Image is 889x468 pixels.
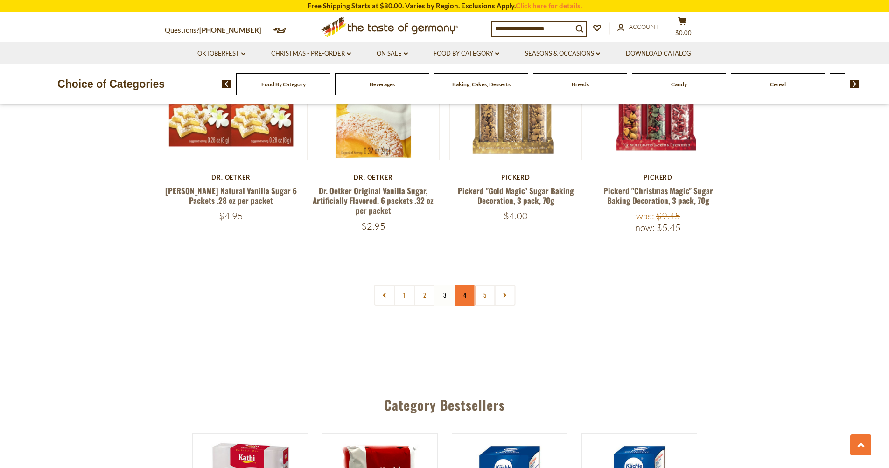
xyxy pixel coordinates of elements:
a: Christmas - PRE-ORDER [271,49,351,59]
div: Pickerd [592,174,725,181]
img: previous arrow [222,80,231,88]
a: Food By Category [434,49,499,59]
p: Questions? [165,24,268,36]
span: $9.45 [656,210,680,222]
a: Download Catalog [626,49,691,59]
a: Candy [671,81,687,88]
a: Dr. Oetker Original Vanilla Sugar, Artificially Flavored, 6 packets .32 oz per packet [313,185,434,217]
a: [PERSON_NAME] Natural Vanilla Sugar 6 Packets .28 oz per packet [165,185,297,206]
label: Was: [636,210,654,222]
span: $5.45 [657,222,681,233]
div: Dr. Oetker [165,174,298,181]
span: Account [629,23,659,30]
a: Pickerd "Gold Magic" Sugar Baking Decoration, 3 pack, 70g [458,185,574,206]
a: 1 [394,285,415,306]
a: Pickerd "Christmas Magic" Sugar Baking Decoration, 3 pack, 70g [603,185,713,206]
span: $0.00 [675,29,692,36]
a: Baking, Cakes, Desserts [452,81,511,88]
a: On Sale [377,49,408,59]
a: 5 [474,285,495,306]
a: [PHONE_NUMBER] [199,26,261,34]
span: $4.00 [504,210,528,222]
button: $0.00 [669,17,697,40]
a: Seasons & Occasions [525,49,600,59]
label: Now: [635,222,655,233]
a: Beverages [370,81,395,88]
img: next arrow [850,80,859,88]
a: Account [617,22,659,32]
a: Food By Category [261,81,306,88]
div: Pickerd [449,174,582,181]
a: 4 [454,285,475,306]
div: Category Bestsellers [120,384,769,422]
span: $4.95 [219,210,243,222]
a: Cereal [770,81,786,88]
span: $2.95 [361,220,385,232]
a: Breads [572,81,589,88]
a: Oktoberfest [197,49,245,59]
a: 2 [414,285,435,306]
div: Dr. Oetker [307,174,440,181]
a: Click here for details. [516,1,582,10]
